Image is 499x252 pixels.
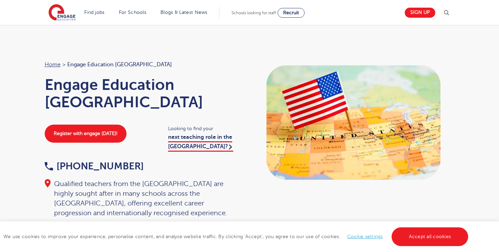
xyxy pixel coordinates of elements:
a: For Schools [119,10,146,15]
div: Qualified teachers from the [GEOGRAPHIC_DATA] are highly sought after in many schools across the ... [45,179,243,218]
a: next teaching role in the [GEOGRAPHIC_DATA]? [168,134,233,151]
span: We use cookies to improve your experience, personalise content, and analyse website traffic. By c... [3,234,470,239]
nav: breadcrumb [45,60,243,69]
h1: Engage Education [GEOGRAPHIC_DATA] [45,76,243,111]
a: Home [45,61,61,68]
span: > [62,61,65,68]
a: [PHONE_NUMBER] [45,161,144,171]
img: Engage Education [49,4,76,22]
span: Engage Education [GEOGRAPHIC_DATA] [67,60,172,69]
span: Recruit [283,10,299,15]
a: Cookie settings [347,234,383,239]
a: Find jobs [84,10,105,15]
a: Sign up [405,8,435,18]
a: Blogs & Latest News [160,10,208,15]
a: Recruit [278,8,305,18]
span: Looking to find your [168,125,243,133]
a: Register with engage [DATE]! [45,125,126,143]
span: Schools looking for staff [231,10,276,15]
a: Accept all cookies [392,227,469,246]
